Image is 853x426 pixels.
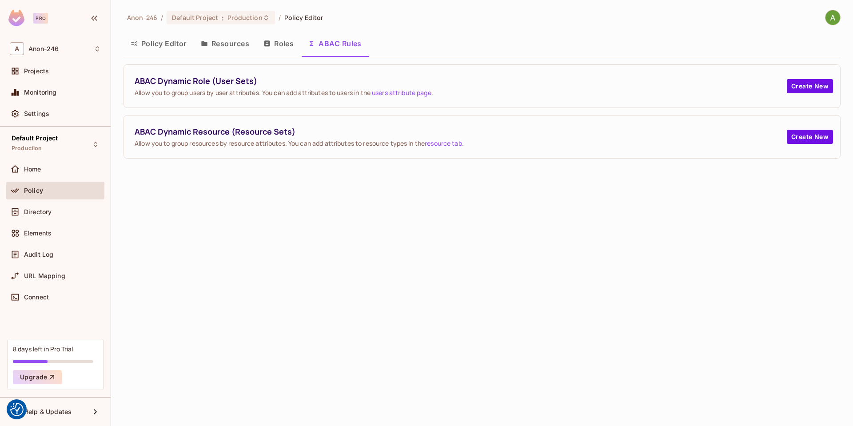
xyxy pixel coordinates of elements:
span: Allow you to group resources by resource attributes. You can add attributes to resource types in ... [135,139,787,147]
span: Allow you to group users by user attributes. You can add attributes to users in the . [135,88,787,97]
span: Projects [24,68,49,75]
span: A [10,42,24,55]
a: resource tab [425,139,462,147]
img: SReyMgAAAABJRU5ErkJggg== [8,10,24,26]
span: the active workspace [127,13,157,22]
li: / [279,13,281,22]
span: Default Project [172,13,218,22]
button: Consent Preferences [10,403,24,416]
button: Create New [787,79,833,93]
span: ABAC Dynamic Role (User Sets) [135,76,787,87]
button: Resources [194,32,256,55]
span: Directory [24,208,52,215]
div: 8 days left in Pro Trial [13,345,73,353]
span: Home [24,166,41,173]
span: : [221,14,224,21]
a: users attribute page [372,88,431,97]
button: ABAC Rules [301,32,369,55]
span: Audit Log [24,251,53,258]
span: Default Project [12,135,58,142]
span: Monitoring [24,89,57,96]
button: Roles [256,32,301,55]
span: Policy [24,187,43,194]
span: Help & Updates [24,408,72,415]
span: ABAC Dynamic Resource (Resource Sets) [135,126,787,137]
button: Upgrade [13,370,62,384]
span: Elements [24,230,52,237]
span: Settings [24,110,49,117]
div: Pro [33,13,48,24]
li: / [161,13,163,22]
button: Policy Editor [124,32,194,55]
img: Revisit consent button [10,403,24,416]
span: Connect [24,294,49,301]
span: Production [227,13,262,22]
span: Workspace: Anon-246 [28,45,59,52]
span: Production [12,145,42,152]
img: Anon [825,10,840,25]
span: Policy Editor [284,13,323,22]
button: Create New [787,130,833,144]
span: URL Mapping [24,272,65,279]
